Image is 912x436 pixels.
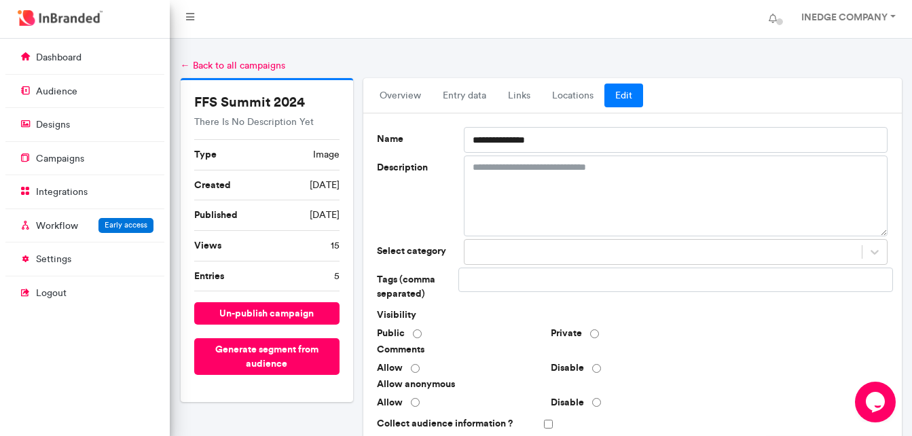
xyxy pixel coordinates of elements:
[194,148,217,160] b: Type
[432,84,497,108] a: entry data
[5,145,164,171] a: campaigns
[310,179,340,192] span: [DATE]
[371,239,458,265] label: Select category
[5,78,164,104] a: audience
[5,179,164,204] a: integrations
[105,220,147,230] span: Early access
[14,7,106,29] img: InBranded Logo
[5,44,164,70] a: dashboard
[801,11,888,23] strong: INEDGE COMPANY
[371,156,458,236] label: Description
[371,343,545,357] span: Comments
[194,208,238,221] b: Published
[369,84,432,108] a: overview
[551,396,584,410] label: Disable
[5,111,164,137] a: designs
[541,84,604,108] a: locations
[194,115,340,129] p: There Is No Description Yet
[5,246,164,272] a: settings
[371,127,458,153] label: Name
[855,382,898,422] iframe: chat widget
[377,327,405,340] label: Public
[194,302,340,325] button: un-publish campaign
[36,185,88,199] p: integrations
[371,378,545,391] span: Allow anonymous
[36,152,84,166] p: campaigns
[36,51,81,65] p: dashboard
[194,270,224,282] b: Entries
[371,268,458,306] label: Tags (comma separated)
[310,208,340,222] span: [DATE]
[377,396,403,410] label: Allow
[36,253,71,266] p: settings
[36,118,70,132] p: designs
[371,308,545,322] span: Visibility
[36,287,67,300] p: logout
[377,361,403,375] label: Allow
[604,84,643,108] a: Edit
[194,94,340,110] h5: FFS Summit 2024
[551,327,582,340] label: Private
[194,239,221,251] b: Views
[788,5,907,33] a: INEDGE COMPANY
[194,338,340,375] button: Generate segment from audience
[194,179,231,191] b: Created
[551,361,584,375] label: Disable
[36,85,77,98] p: audience
[334,270,340,283] span: 5
[181,60,285,71] a: ← Back to all campaigns
[36,219,78,233] p: Workflow
[5,213,164,238] a: WorkflowEarly access
[371,412,517,436] label: Collect audience information ?
[313,148,340,162] span: image
[331,239,340,253] span: 15
[497,84,541,108] a: links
